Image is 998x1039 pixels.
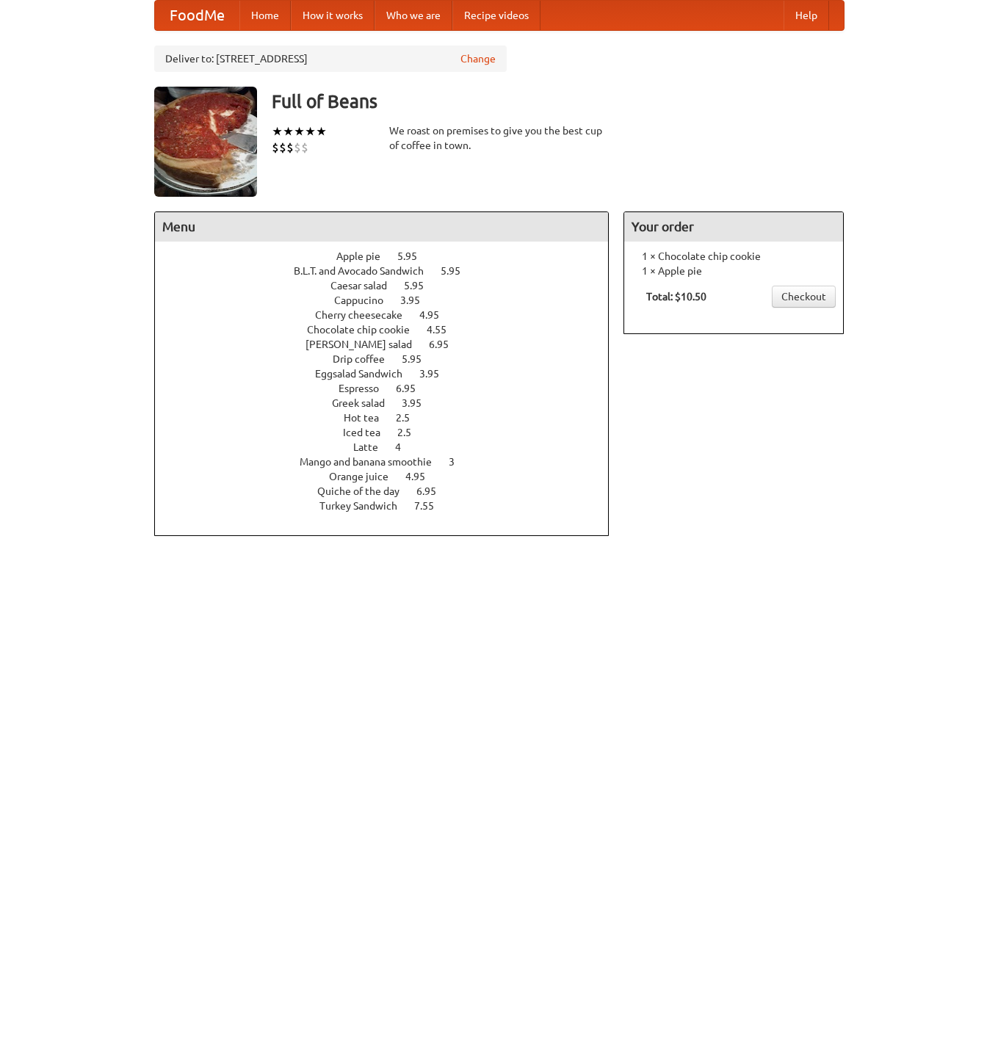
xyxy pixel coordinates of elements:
[400,294,435,306] span: 3.95
[772,286,836,308] a: Checkout
[333,353,449,365] a: Drip coffee 5.95
[307,324,424,336] span: Chocolate chip cookie
[344,412,437,424] a: Hot tea 2.5
[294,123,305,140] li: ★
[416,485,451,497] span: 6.95
[429,339,463,350] span: 6.95
[286,140,294,156] li: $
[414,500,449,512] span: 7.55
[336,250,395,262] span: Apple pie
[404,280,438,292] span: 5.95
[375,1,452,30] a: Who we are
[315,309,466,321] a: Cherry cheesecake 4.95
[405,471,440,482] span: 4.95
[294,265,438,277] span: B.L.T. and Avocado Sandwich
[154,46,507,72] div: Deliver to: [STREET_ADDRESS]
[419,368,454,380] span: 3.95
[343,427,438,438] a: Iced tea 2.5
[305,123,316,140] li: ★
[395,441,416,453] span: 4
[294,140,301,156] li: $
[344,412,394,424] span: Hot tea
[333,353,399,365] span: Drip coffee
[397,427,426,438] span: 2.5
[272,140,279,156] li: $
[301,140,308,156] li: $
[330,280,402,292] span: Caesar salad
[427,324,461,336] span: 4.55
[300,456,482,468] a: Mango and banana smoothie 3
[632,264,836,278] li: 1 × Apple pie
[389,123,610,153] div: We roast on premises to give you the best cup of coffee in town.
[305,339,476,350] a: [PERSON_NAME] salad 6.95
[441,265,475,277] span: 5.95
[319,500,412,512] span: Turkey Sandwich
[329,471,452,482] a: Orange juice 4.95
[319,500,461,512] a: Turkey Sandwich 7.55
[460,51,496,66] a: Change
[272,123,283,140] li: ★
[339,383,394,394] span: Espresso
[300,456,446,468] span: Mango and banana smoothie
[632,249,836,264] li: 1 × Chocolate chip cookie
[332,397,399,409] span: Greek salad
[336,250,444,262] a: Apple pie 5.95
[305,339,427,350] span: [PERSON_NAME] salad
[343,427,395,438] span: Iced tea
[397,250,432,262] span: 5.95
[402,353,436,365] span: 5.95
[332,397,449,409] a: Greek salad 3.95
[154,87,257,197] img: angular.jpg
[291,1,375,30] a: How it works
[396,412,424,424] span: 2.5
[307,324,474,336] a: Chocolate chip cookie 4.55
[329,471,403,482] span: Orange juice
[294,265,488,277] a: B.L.T. and Avocado Sandwich 5.95
[353,441,393,453] span: Latte
[646,291,706,303] b: Total: $10.50
[624,212,843,242] h4: Your order
[315,368,417,380] span: Eggsalad Sandwich
[396,383,430,394] span: 6.95
[353,441,428,453] a: Latte 4
[315,309,417,321] span: Cherry cheesecake
[419,309,454,321] span: 4.95
[449,456,469,468] span: 3
[155,212,609,242] h4: Menu
[315,368,466,380] a: Eggsalad Sandwich 3.95
[334,294,447,306] a: Cappucino 3.95
[339,383,443,394] a: Espresso 6.95
[402,397,436,409] span: 3.95
[317,485,414,497] span: Quiche of the day
[330,280,451,292] a: Caesar salad 5.95
[784,1,829,30] a: Help
[155,1,239,30] a: FoodMe
[452,1,540,30] a: Recipe videos
[279,140,286,156] li: $
[283,123,294,140] li: ★
[239,1,291,30] a: Home
[272,87,845,116] h3: Full of Beans
[316,123,327,140] li: ★
[317,485,463,497] a: Quiche of the day 6.95
[334,294,398,306] span: Cappucino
